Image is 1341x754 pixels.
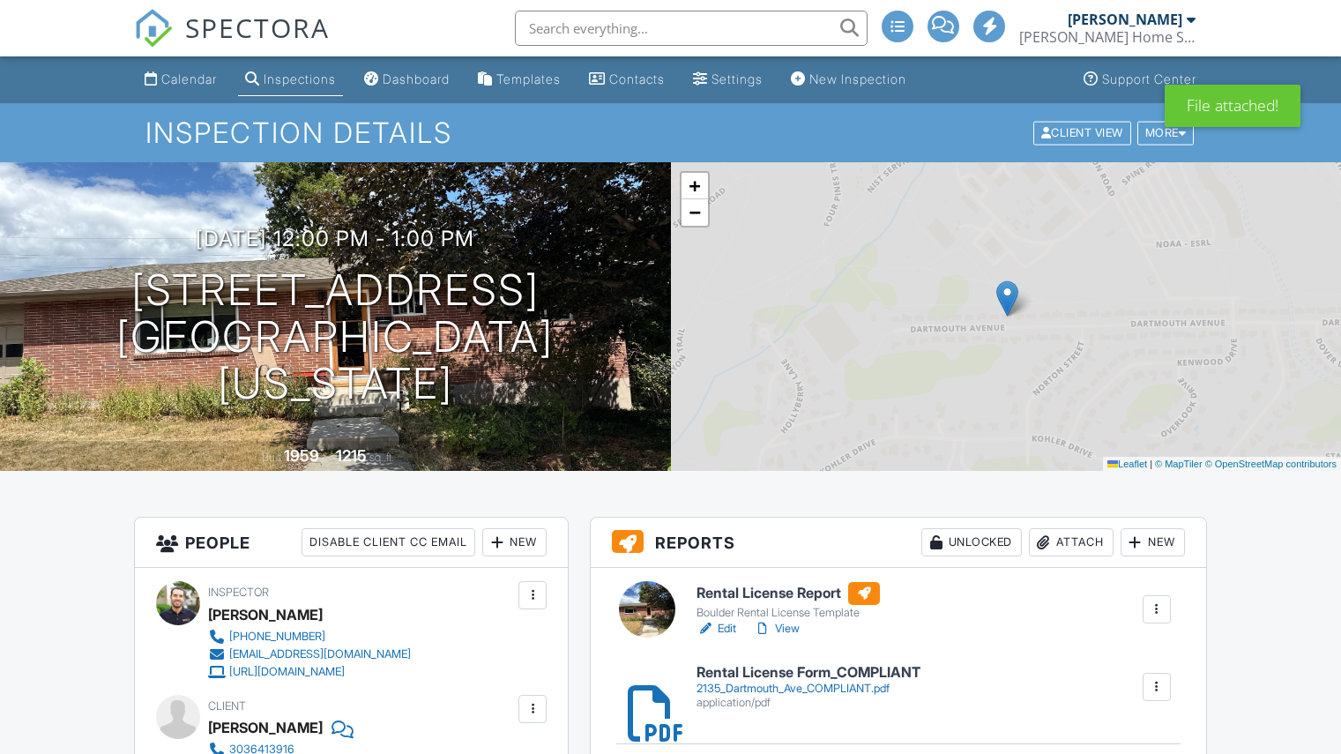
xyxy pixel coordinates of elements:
div: New [482,528,547,556]
h3: People [135,518,568,568]
div: New [1121,528,1185,556]
div: 2135_Dartmouth_Ave_COMPLIANT.pdf [697,682,920,696]
span: Inspector [208,586,269,599]
div: [EMAIL_ADDRESS][DOMAIN_NAME] [229,647,411,661]
a: Leaflet [1107,459,1147,469]
div: 1959 [284,446,319,465]
div: Settings [711,71,763,86]
a: SPECTORA [134,24,330,61]
div: [PERSON_NAME] [1068,11,1182,28]
img: The Best Home Inspection Software - Spectora [134,9,173,48]
span: + [689,175,700,197]
a: Calendar [138,63,224,96]
div: Templates [496,71,561,86]
a: Client View [1032,125,1136,138]
div: More [1137,121,1195,145]
a: Edit [697,620,736,638]
a: Rental License Report Boulder Rental License Template [697,582,880,621]
a: Zoom out [682,199,708,226]
a: Templates [471,63,568,96]
img: Marker [996,280,1018,317]
a: Contacts [582,63,672,96]
span: Client [208,699,246,713]
span: Built [262,451,281,464]
a: [EMAIL_ADDRESS][DOMAIN_NAME] [208,646,411,663]
div: Calendar [161,71,217,86]
a: New Inspection [784,63,913,96]
div: Boulder Rental License Template [697,606,880,620]
a: Settings [686,63,770,96]
span: sq. ft. [369,451,394,464]
div: 1215 [336,446,367,465]
h3: Reports [591,518,1206,568]
a: [PHONE_NUMBER] [208,628,411,646]
h1: Inspection Details [145,117,1196,148]
div: Inspections [264,71,336,86]
a: [URL][DOMAIN_NAME] [208,663,411,681]
h6: Rental License Form_COMPLIANT [697,665,920,681]
div: Contacts [609,71,665,86]
a: © MapTiler [1155,459,1203,469]
div: Support Center [1102,71,1196,86]
h3: [DATE] 12:00 pm - 1:00 pm [196,227,474,250]
div: Attach [1029,528,1114,556]
div: [PERSON_NAME] [208,601,323,628]
div: File attached! [1165,85,1300,127]
div: [PERSON_NAME] [208,714,323,741]
a: Dashboard [357,63,457,96]
h6: Rental License Report [697,582,880,605]
div: Disable Client CC Email [302,528,475,556]
div: [URL][DOMAIN_NAME] [229,665,345,679]
a: Inspections [238,63,343,96]
span: | [1150,459,1152,469]
span: − [689,201,700,223]
div: [PHONE_NUMBER] [229,630,325,644]
div: application/pdf [697,696,920,710]
input: Search everything... [515,11,868,46]
div: Client View [1033,121,1131,145]
span: SPECTORA [185,9,330,46]
div: Unlocked [921,528,1022,556]
a: View [754,620,800,638]
div: Scott Home Services, LLC [1019,28,1196,46]
a: Support Center [1077,63,1203,96]
a: Rental License Form_COMPLIANT 2135_Dartmouth_Ave_COMPLIANT.pdf application/pdf [697,665,920,710]
h1: [STREET_ADDRESS] [GEOGRAPHIC_DATA][US_STATE] [28,267,643,407]
div: Dashboard [383,71,450,86]
div: New Inspection [809,71,906,86]
a: Zoom in [682,173,708,199]
a: © OpenStreetMap contributors [1205,459,1337,469]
